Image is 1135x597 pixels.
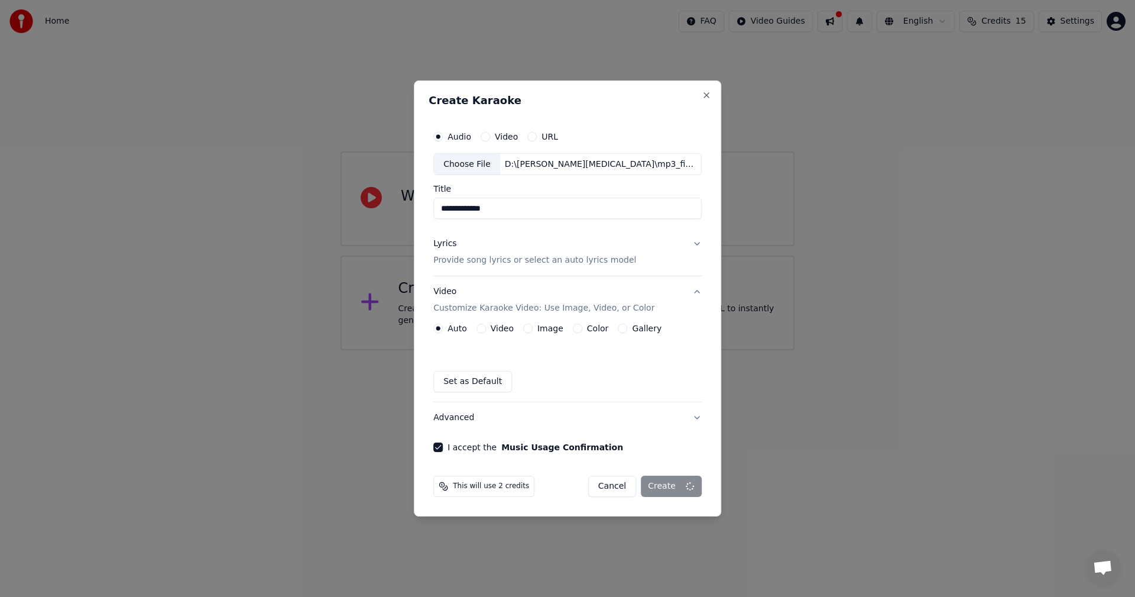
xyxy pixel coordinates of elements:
[433,402,702,433] button: Advanced
[491,324,514,333] label: Video
[447,133,471,141] label: Audio
[433,277,702,324] button: VideoCustomize Karaoke Video: Use Image, Video, or Color
[500,159,701,170] div: D:\[PERSON_NAME][MEDICAL_DATA]\mp3_final_ver.mp3
[632,324,661,333] label: Gallery
[495,133,518,141] label: Video
[447,324,467,333] label: Auto
[434,154,500,175] div: Choose File
[453,482,529,491] span: This will use 2 credits
[433,238,456,250] div: Lyrics
[433,286,654,315] div: Video
[433,371,512,392] button: Set as Default
[433,229,702,276] button: LyricsProvide song lyrics or select an auto lyrics model
[501,443,623,451] button: I accept the
[537,324,563,333] label: Image
[587,324,609,333] label: Color
[433,255,636,267] p: Provide song lyrics or select an auto lyrics model
[588,476,636,497] button: Cancel
[433,185,702,193] label: Title
[447,443,623,451] label: I accept the
[433,324,702,402] div: VideoCustomize Karaoke Video: Use Image, Video, or Color
[541,133,558,141] label: URL
[433,302,654,314] p: Customize Karaoke Video: Use Image, Video, or Color
[429,95,706,106] h2: Create Karaoke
